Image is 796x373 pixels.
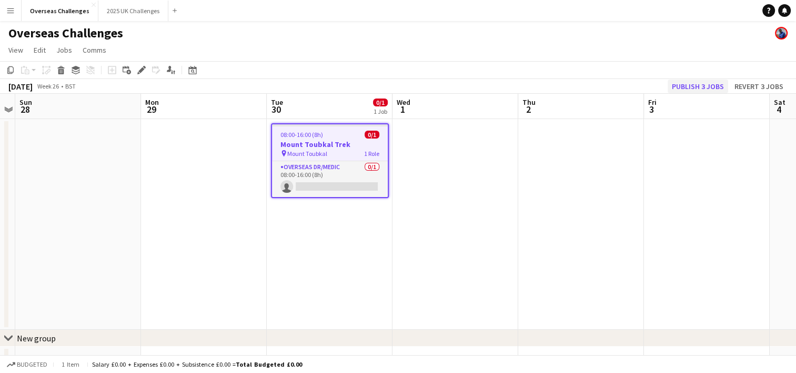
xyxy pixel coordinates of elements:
[5,359,49,370] button: Budgeted
[58,360,83,368] span: 1 item
[287,150,327,158] span: Mount Toubkal
[668,80,728,93] button: Publish 3 jobs
[236,360,302,368] span: Total Budgeted £0.00
[648,97,657,107] span: Fri
[144,103,159,115] span: 29
[730,80,788,93] button: Revert 3 jobs
[22,1,98,21] button: Overseas Challenges
[395,103,410,115] span: 1
[647,103,657,115] span: 3
[83,45,106,55] span: Comms
[65,82,76,90] div: BST
[8,81,33,92] div: [DATE]
[17,333,56,343] div: New group
[521,103,536,115] span: 2
[373,99,388,106] span: 0/1
[522,97,536,107] span: Thu
[8,45,23,55] span: View
[34,45,46,55] span: Edit
[56,45,72,55] span: Jobs
[52,43,76,57] a: Jobs
[280,131,323,139] span: 08:00-16:00 (8h)
[272,161,388,197] app-card-role: Overseas Dr/Medic0/108:00-16:00 (8h)
[92,360,302,368] div: Salary £0.00 + Expenses £0.00 + Subsistence £0.00 =
[35,82,61,90] span: Week 26
[4,43,27,57] a: View
[78,43,110,57] a: Comms
[365,131,379,139] span: 0/1
[269,103,283,115] span: 30
[271,123,389,198] app-job-card: 08:00-16:00 (8h)0/1Mount Toubkal Trek Mount Toubkal1 RoleOverseas Dr/Medic0/108:00-16:00 (8h)
[17,361,47,368] span: Budgeted
[18,103,32,115] span: 28
[98,1,168,21] button: 2025 UK Challenges
[145,97,159,107] span: Mon
[364,150,379,158] span: 1 Role
[272,140,388,149] h3: Mount Toubkal Trek
[8,25,123,41] h1: Overseas Challenges
[775,27,788,40] app-user-avatar: Andy Baker
[397,97,410,107] span: Wed
[19,97,32,107] span: Sun
[774,97,785,107] span: Sat
[374,107,387,115] div: 1 Job
[271,97,283,107] span: Tue
[772,103,785,115] span: 4
[29,43,50,57] a: Edit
